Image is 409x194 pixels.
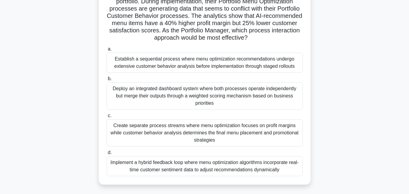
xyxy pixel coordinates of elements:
div: Implement a hybrid feedback loop where menu optimization algorithms incorporate real-time custome... [107,156,303,176]
span: b. [108,76,112,81]
div: Create separate process streams where menu optimization focuses on profit margins while customer ... [107,119,303,146]
span: c. [108,113,111,118]
div: Establish a sequential process where menu optimization recommendations undergo extensive customer... [107,53,303,73]
span: a. [108,46,112,51]
div: Deploy an integrated dashboard system where both processes operate independently but merge their ... [107,82,303,110]
span: d. [108,150,112,155]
